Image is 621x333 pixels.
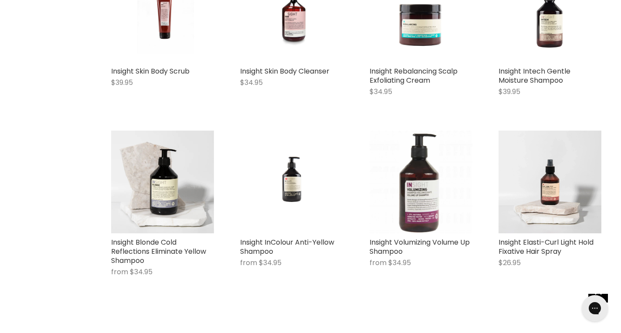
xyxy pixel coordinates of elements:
[388,258,411,268] span: $34.95
[499,131,601,233] img: Insight Elasti-Curl Light Hold Fixative Hair Spray
[499,66,570,85] a: Insight Intech Gentle Moisture Shampoo
[499,87,520,97] span: $39.95
[111,77,133,87] span: $39.95
[577,292,612,324] iframe: Gorgias live chat messenger
[130,267,153,277] span: $34.95
[240,77,263,87] span: $34.95
[111,267,128,277] span: from
[370,87,392,97] span: $34.95
[240,237,334,256] a: Insight InColour Anti-Yellow Shampoo
[240,66,329,76] a: Insight Skin Body Cleanser
[111,237,206,266] a: Insight Blonde Cold Reflections Eliminate Yellow Shampoo
[370,258,387,268] span: from
[370,131,472,233] img: Insight Volumizing Volume Up Shampoo
[240,131,343,233] a: Insight InColour Anti-Yellow Shampoo
[240,258,257,268] span: from
[111,66,190,76] a: Insight Skin Body Scrub
[240,148,343,216] img: Insight InColour Anti-Yellow Shampoo
[499,258,521,268] span: $26.95
[259,258,282,268] span: $34.95
[370,66,458,85] a: Insight Rebalancing Scalp Exfoliating Cream
[499,237,594,256] a: Insight Elasti-Curl Light Hold Fixative Hair Spray
[111,131,214,233] img: Insight Blonde Cold Reflections Eliminate Yellow Shampoo
[370,237,470,256] a: Insight Volumizing Volume Up Shampoo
